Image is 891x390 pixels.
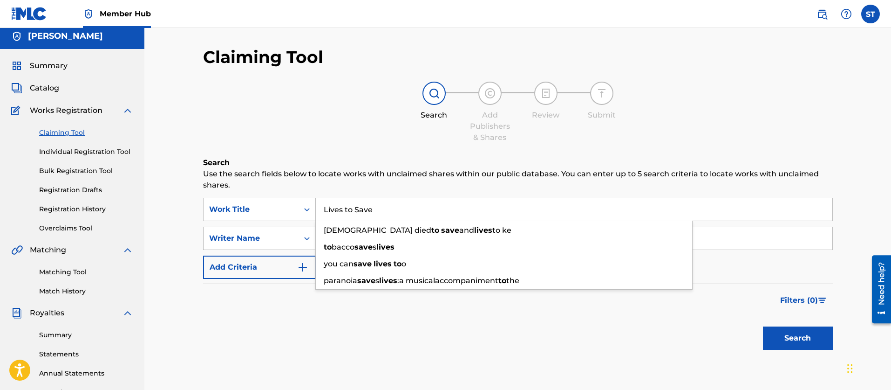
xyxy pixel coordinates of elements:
[865,251,891,327] iframe: Resource Center
[39,223,133,233] a: Overclaims Tool
[861,5,880,23] div: User Menu
[401,259,406,268] span: o
[375,276,379,285] span: s
[11,60,22,71] img: Summary
[540,88,551,99] img: step indicator icon for Review
[203,256,316,279] button: Add Criteria
[39,286,133,296] a: Match History
[373,243,376,251] span: s
[39,204,133,214] a: Registration History
[596,88,607,99] img: step indicator icon for Submit
[354,259,372,268] strong: save
[209,204,293,215] div: Work Title
[441,226,459,235] strong: save
[763,327,833,350] button: Search
[39,330,133,340] a: Summary
[203,168,833,191] p: Use the search fields below to locate works with unclaimed shares within our public database. You...
[11,307,22,319] img: Royalties
[578,110,625,121] div: Submit
[39,349,133,359] a: Statements
[100,8,151,19] span: Member Hub
[11,105,23,116] img: Works Registration
[324,276,357,285] span: paranoia
[818,298,826,303] img: filter
[324,226,431,235] span: [DEMOGRAPHIC_DATA] died
[474,226,492,235] strong: lives
[122,105,133,116] img: expand
[28,31,103,42] h5: Suzanne Todd
[841,8,852,20] img: help
[411,110,457,121] div: Search
[11,31,22,42] img: Accounts
[397,276,498,285] span: :a musicalaccompaniment
[357,276,375,285] strong: save
[39,128,133,138] a: Claiming Tool
[492,226,511,235] span: to ke
[467,110,513,143] div: Add Publishers & Shares
[523,110,569,121] div: Review
[30,60,68,71] span: Summary
[332,243,354,251] span: bacco
[30,244,66,256] span: Matching
[39,147,133,157] a: Individual Registration Tool
[83,8,94,20] img: Top Rightsholder
[30,105,102,116] span: Works Registration
[816,8,828,20] img: search
[374,259,392,268] strong: lives
[30,307,64,319] span: Royalties
[394,259,401,268] strong: to
[203,47,323,68] h2: Claiming Tool
[459,226,474,235] span: and
[847,355,853,383] div: Drag
[203,198,833,355] form: Search Form
[11,83,59,94] a: CatalogCatalog
[428,88,440,99] img: step indicator icon for Search
[324,243,332,251] strong: to
[39,267,133,277] a: Matching Tool
[484,88,496,99] img: step indicator icon for Add Publishers & Shares
[39,185,133,195] a: Registration Drafts
[379,276,397,285] strong: lives
[122,307,133,319] img: expand
[11,83,22,94] img: Catalog
[11,244,23,256] img: Matching
[11,7,47,21] img: MLC Logo
[376,243,394,251] strong: lives
[780,295,818,306] span: Filters ( 0 )
[39,166,133,176] a: Bulk Registration Tool
[122,244,133,256] img: expand
[844,345,891,390] iframe: Chat Widget
[837,5,856,23] div: Help
[297,262,308,273] img: 9d2ae6d4665cec9f34b9.svg
[775,289,833,312] button: Filters (0)
[813,5,831,23] a: Public Search
[209,233,293,244] div: Writer Name
[39,369,133,378] a: Annual Statements
[11,60,68,71] a: SummarySummary
[354,243,373,251] strong: save
[324,259,354,268] span: you can
[498,276,506,285] strong: to
[431,226,439,235] strong: to
[30,83,59,94] span: Catalog
[203,157,833,168] h6: Search
[506,276,519,285] span: the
